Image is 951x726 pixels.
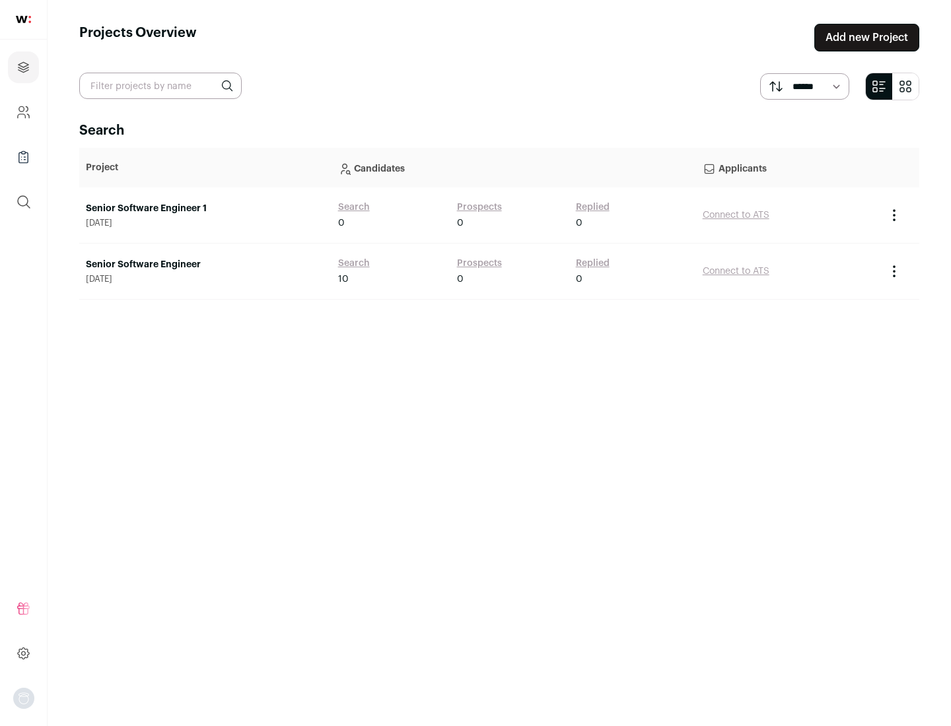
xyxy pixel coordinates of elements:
[8,141,39,173] a: Company Lists
[886,207,902,223] button: Project Actions
[886,263,902,279] button: Project Actions
[814,24,919,51] a: Add new Project
[457,257,502,270] a: Prospects
[703,211,769,220] a: Connect to ATS
[8,51,39,83] a: Projects
[79,24,197,51] h1: Projects Overview
[338,201,370,214] a: Search
[338,273,349,286] span: 10
[338,154,689,181] p: Candidates
[86,274,325,284] span: [DATE]
[86,218,325,228] span: [DATE]
[703,267,769,276] a: Connect to ATS
[457,273,464,286] span: 0
[576,216,582,230] span: 0
[457,201,502,214] a: Prospects
[338,257,370,270] a: Search
[457,216,464,230] span: 0
[16,16,31,23] img: wellfound-shorthand-0d5821cbd27db2630d0214b213865d53afaa358527fdda9d0ea32b1df1b89c2c.svg
[703,154,873,181] p: Applicants
[13,688,34,709] img: nopic.png
[86,161,325,174] p: Project
[13,688,34,709] button: Open dropdown
[576,273,582,286] span: 0
[576,257,610,270] a: Replied
[86,202,325,215] a: Senior Software Engineer 1
[79,73,242,99] input: Filter projects by name
[79,121,919,140] h2: Search
[576,201,610,214] a: Replied
[86,258,325,271] a: Senior Software Engineer
[8,96,39,128] a: Company and ATS Settings
[338,216,345,230] span: 0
